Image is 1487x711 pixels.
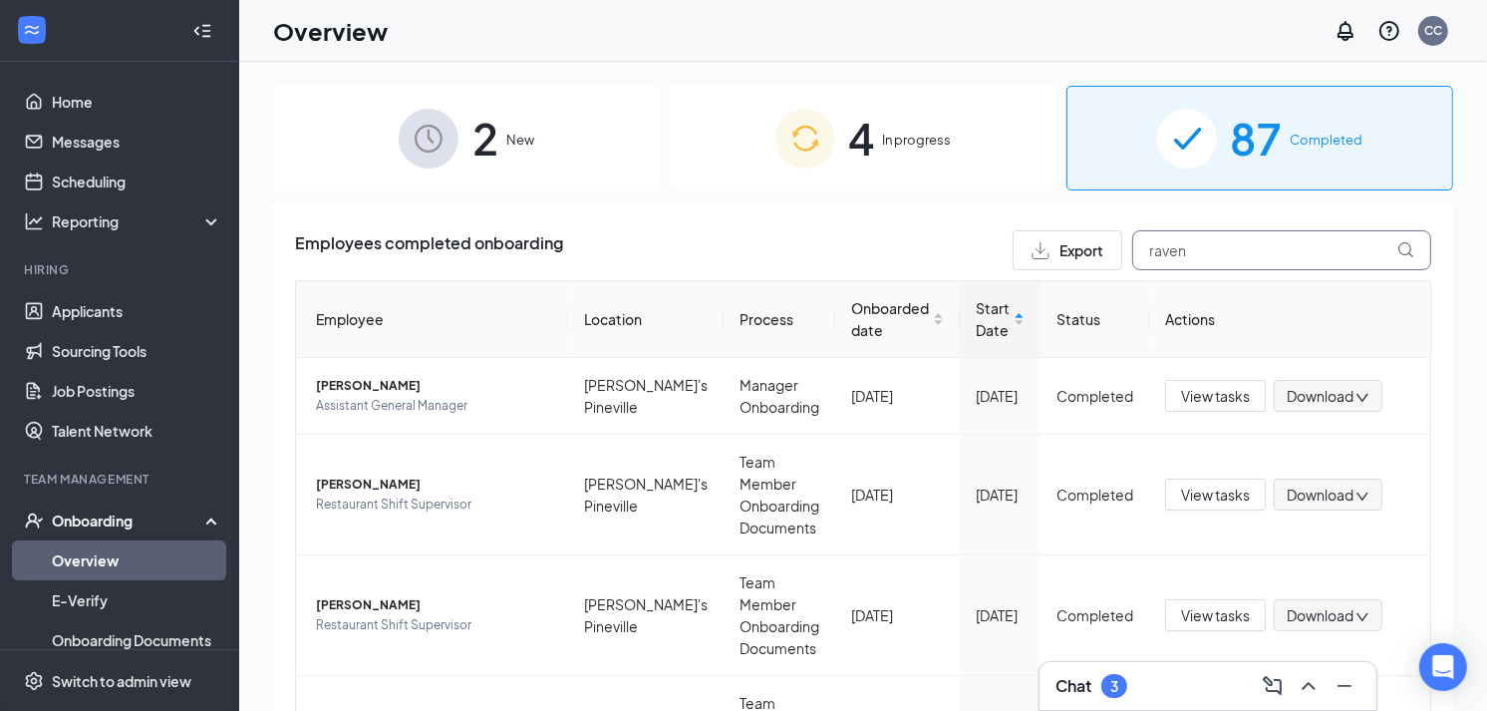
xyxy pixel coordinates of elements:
svg: Collapse [192,21,212,41]
span: View tasks [1181,604,1250,626]
div: Reporting [52,211,223,231]
button: Export [1013,230,1122,270]
span: Assistant General Manager [316,396,552,416]
span: View tasks [1181,484,1250,506]
span: Download [1287,605,1353,626]
svg: Minimize [1333,674,1356,698]
a: Job Postings [52,371,222,411]
span: [PERSON_NAME] [316,376,552,396]
span: Start Date [976,297,1010,341]
a: Onboarding Documents [52,620,222,660]
td: Manager Onboarding [724,358,835,435]
div: Open Intercom Messenger [1419,643,1467,691]
h3: Chat [1055,675,1091,697]
div: 3 [1110,678,1118,695]
td: [PERSON_NAME]'s Pineville [568,555,724,676]
span: [PERSON_NAME] [316,595,552,615]
span: Download [1287,485,1353,506]
span: down [1355,490,1369,504]
span: In progress [883,130,952,150]
span: 4 [849,104,875,173]
th: Location [568,281,724,358]
div: CC [1424,22,1442,39]
span: 2 [472,104,498,173]
a: Home [52,82,222,122]
button: ChevronUp [1293,670,1325,702]
svg: ComposeMessage [1261,674,1285,698]
a: Sourcing Tools [52,331,222,371]
th: Onboarded date [835,281,960,358]
svg: Settings [24,671,44,691]
button: View tasks [1165,599,1266,631]
a: Applicants [52,291,222,331]
span: Employees completed onboarding [295,230,563,270]
svg: ChevronUp [1297,674,1321,698]
div: Hiring [24,261,218,278]
span: Export [1059,243,1103,257]
th: Actions [1149,281,1430,358]
span: Onboarded date [851,297,929,341]
div: [DATE] [976,604,1025,626]
svg: QuestionInfo [1377,19,1401,43]
span: Download [1287,386,1353,407]
div: [DATE] [976,385,1025,407]
div: [DATE] [851,385,944,407]
div: Onboarding [52,511,205,531]
svg: Notifications [1334,19,1357,43]
svg: Analysis [24,211,44,231]
a: E-Verify [52,580,222,620]
svg: WorkstreamLogo [22,20,42,40]
div: Switch to admin view [52,671,191,691]
td: Team Member Onboarding Documents [724,435,835,555]
a: Overview [52,540,222,580]
span: Restaurant Shift Supervisor [316,615,552,635]
div: Completed [1056,604,1133,626]
button: Minimize [1329,670,1360,702]
th: Employee [296,281,568,358]
div: Completed [1056,385,1133,407]
span: down [1355,610,1369,624]
span: down [1355,391,1369,405]
span: New [506,130,534,150]
a: Talent Network [52,411,222,451]
span: Restaurant Shift Supervisor [316,495,552,515]
button: View tasks [1165,479,1266,511]
div: Team Management [24,471,218,488]
span: Completed [1291,130,1363,150]
h1: Overview [273,14,388,48]
td: [PERSON_NAME]'s Pineville [568,358,724,435]
td: [PERSON_NAME]'s Pineville [568,435,724,555]
span: View tasks [1181,385,1250,407]
div: [DATE] [851,604,944,626]
a: Messages [52,122,222,162]
div: [DATE] [851,484,944,506]
td: Team Member Onboarding Documents [724,555,835,676]
input: Search by Name, Job Posting, or Process [1132,230,1431,270]
th: Process [724,281,835,358]
span: [PERSON_NAME] [316,475,552,495]
div: [DATE] [976,484,1025,506]
svg: UserCheck [24,511,44,531]
th: Status [1041,281,1149,358]
button: ComposeMessage [1257,670,1289,702]
span: 87 [1231,104,1283,173]
a: Scheduling [52,162,222,201]
button: View tasks [1165,380,1266,412]
div: Completed [1056,484,1133,506]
